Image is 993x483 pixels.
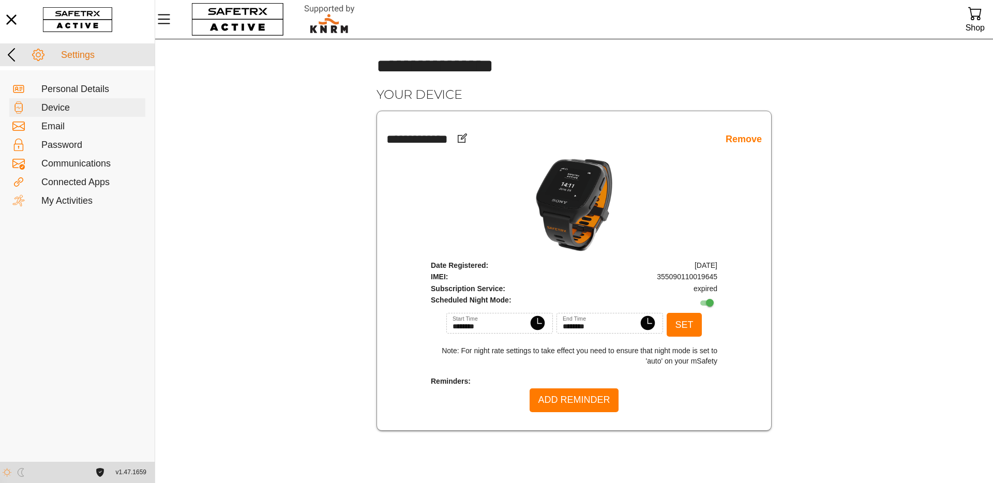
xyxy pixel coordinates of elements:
[41,177,142,188] div: Connected Apps
[431,261,488,269] span: Date Registered
[41,195,142,207] div: My Activities
[638,314,657,333] button: End TimeEnd Time
[41,121,142,132] div: Email
[591,283,718,294] td: expired
[535,158,613,252] img: mSafety.png
[453,313,525,334] input: Start Time
[12,101,25,114] img: Devices.svg
[93,468,107,477] a: License Agreement
[966,21,985,35] div: Shop
[591,271,718,282] td: 355090110019645
[61,50,152,61] div: Settings
[116,467,146,478] span: v1.47.1659
[431,296,511,304] span: Scheduled Night Mode
[41,102,142,114] div: Device
[12,194,25,207] img: Activities.svg
[41,84,142,95] div: Personal Details
[431,346,717,366] p: Note: For night rate settings to take effect you need to ensure that night mode is set to 'auto' ...
[377,86,772,102] h2: Your Device
[640,315,656,331] img: ClockStart.svg
[591,260,718,270] td: [DATE]
[528,314,547,333] button: Start TimeStart Time
[155,8,181,30] button: Menu
[675,317,693,333] span: Set
[110,464,153,481] button: v1.47.1659
[530,388,618,412] button: Add Reminder
[431,284,505,293] span: Subscription Service
[667,313,701,337] button: Set
[292,3,367,36] img: RescueLogo.svg
[431,377,471,385] span: Reminders
[41,158,142,170] div: Communications
[17,468,25,477] img: ModeDark.svg
[726,133,762,145] a: Remove
[538,392,610,408] span: Add Reminder
[41,140,142,151] div: Password
[530,315,546,331] img: ClockStart.svg
[431,273,448,281] span: IMEI
[563,313,635,334] input: End Time
[3,468,11,477] img: ModeLight.svg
